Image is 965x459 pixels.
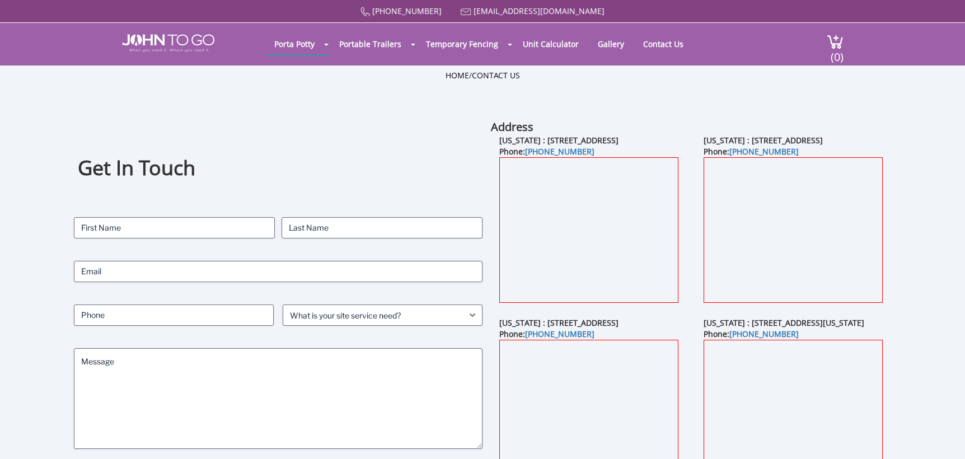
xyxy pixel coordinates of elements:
[474,6,605,16] a: [EMAIL_ADDRESS][DOMAIN_NAME]
[122,34,214,52] img: JOHN to go
[372,6,442,16] a: [PHONE_NUMBER]
[827,34,844,49] img: cart a
[74,261,482,282] input: Email
[418,33,507,55] a: Temporary Fencing
[704,329,799,339] b: Phone:
[525,329,594,339] a: [PHONE_NUMBER]
[499,329,594,339] b: Phone:
[635,33,692,55] a: Contact Us
[704,317,864,328] b: [US_STATE] : [STREET_ADDRESS][US_STATE]
[491,119,533,134] b: Address
[266,33,323,55] a: Porta Potty
[461,8,471,16] img: Mail
[729,329,799,339] a: [PHONE_NUMBER]
[704,146,799,157] b: Phone:
[472,70,520,81] a: Contact Us
[589,33,633,55] a: Gallery
[74,305,274,326] input: Phone
[360,7,370,17] img: Call
[525,146,594,157] a: [PHONE_NUMBER]
[446,70,520,81] ul: /
[514,33,587,55] a: Unit Calculator
[331,33,410,55] a: Portable Trailers
[499,146,594,157] b: Phone:
[282,217,482,238] input: Last Name
[499,317,619,328] b: [US_STATE] : [STREET_ADDRESS]
[704,135,823,146] b: [US_STATE] : [STREET_ADDRESS]
[446,70,469,81] a: Home
[78,154,479,182] h1: Get In Touch
[499,135,619,146] b: [US_STATE] : [STREET_ADDRESS]
[729,146,799,157] a: [PHONE_NUMBER]
[74,217,275,238] input: First Name
[830,40,844,64] span: (0)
